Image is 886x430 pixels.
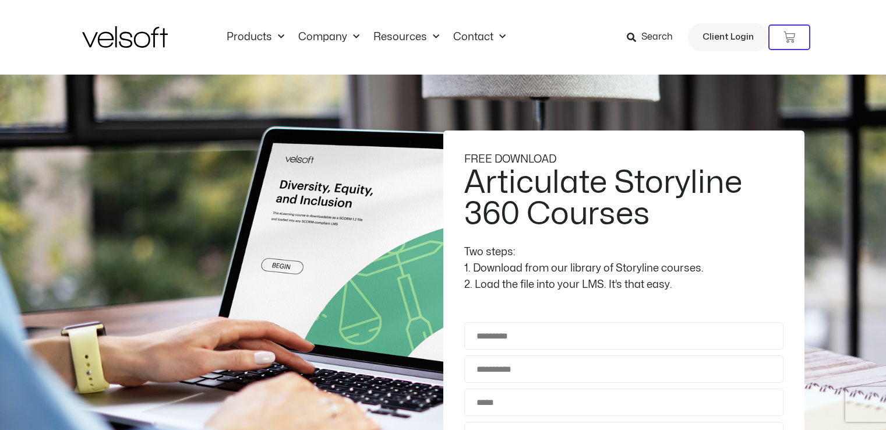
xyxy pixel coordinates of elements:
[703,30,754,45] span: Client Login
[220,31,291,44] a: ProductsMenu Toggle
[464,277,783,293] div: 2. Load the file into your LMS. It’s that easy.
[291,31,366,44] a: CompanyMenu Toggle
[464,151,783,168] div: FREE DOWNLOAD
[627,27,681,47] a: Search
[688,23,768,51] a: Client Login
[464,260,783,277] div: 1. Download from our library of Storyline courses.
[220,31,513,44] nav: Menu
[82,26,168,48] img: Velsoft Training Materials
[464,167,781,230] h2: Articulate Storyline 360 Courses
[446,31,513,44] a: ContactMenu Toggle
[366,31,446,44] a: ResourcesMenu Toggle
[464,244,783,260] div: Two steps:
[641,30,673,45] span: Search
